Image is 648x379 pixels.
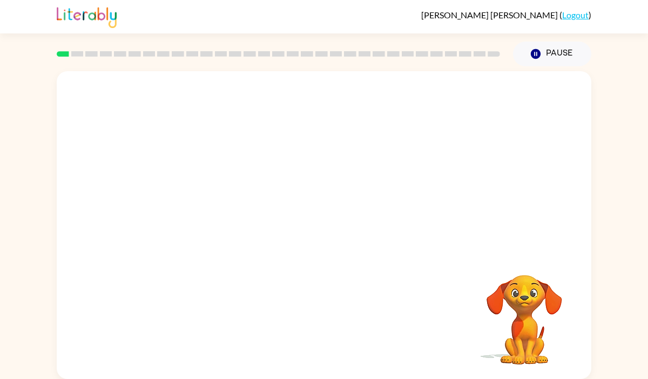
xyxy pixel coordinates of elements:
video: Your browser must support playing .mp4 files to use Literably. Please try using another browser. [470,258,578,366]
button: Pause [513,42,591,66]
span: [PERSON_NAME] [PERSON_NAME] [421,10,559,20]
div: ( ) [421,10,591,20]
img: Literably [57,4,117,28]
a: Logout [562,10,589,20]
